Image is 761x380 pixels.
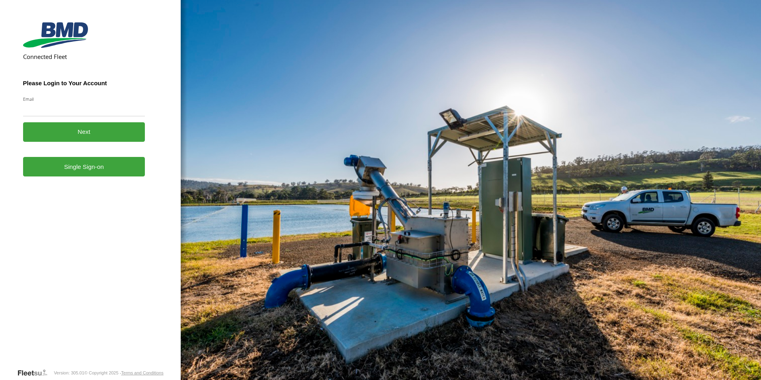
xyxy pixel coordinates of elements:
label: Email [23,96,145,102]
div: Version: 305.01 [54,370,84,375]
h3: Please Login to Your Account [23,80,145,86]
button: Next [23,122,145,142]
h2: Connected Fleet [23,53,145,61]
a: Single Sign-on [23,157,145,176]
div: © Copyright 2025 - [84,370,164,375]
img: BMD [23,22,88,48]
a: Visit our Website [17,369,54,377]
a: Terms and Conditions [121,370,163,375]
